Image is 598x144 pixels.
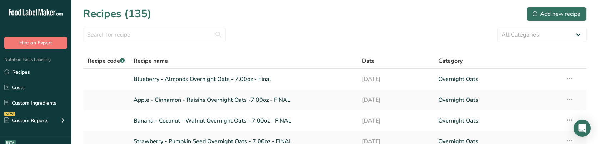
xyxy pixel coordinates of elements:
[4,117,49,124] div: Custom Reports
[438,72,557,87] a: Overnight Oats
[134,113,354,128] a: Banana - Coconut - Walnut Overnight Oats - 7.00oz - FINAL
[438,113,557,128] a: Overnight Oats
[4,112,15,116] div: NEW
[438,92,557,107] a: Overnight Oats
[362,92,429,107] a: [DATE]
[362,113,429,128] a: [DATE]
[134,57,168,65] span: Recipe name
[527,7,587,21] button: Add new recipe
[83,28,226,42] input: Search for recipe
[362,72,429,87] a: [DATE]
[438,57,463,65] span: Category
[134,92,354,107] a: Apple - Cinnamon - Raisins Overnight Oats -7.00oz - FINAL
[362,57,375,65] span: Date
[83,6,151,22] h1: Recipes (135)
[88,57,125,65] span: Recipe code
[574,120,591,137] div: Open Intercom Messenger
[533,10,580,18] div: Add new recipe
[4,37,67,49] button: Hire an Expert
[134,72,354,87] a: Blueberry - Almonds Overnight Oats - 7.00oz - Final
